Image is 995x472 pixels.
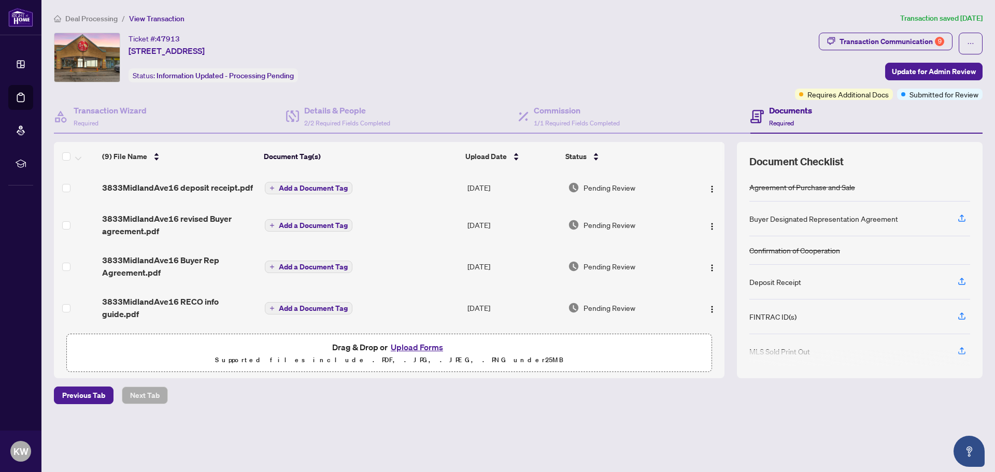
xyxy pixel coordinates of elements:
[708,305,716,313] img: Logo
[568,302,579,313] img: Document Status
[65,14,118,23] span: Deal Processing
[892,63,976,80] span: Update for Admin Review
[807,89,889,100] span: Requires Additional Docs
[749,311,797,322] div: FINTRAC ID(s)
[265,302,352,314] button: Add a Document Tag
[269,264,275,269] span: plus
[102,212,256,237] span: 3833MidlandAve16 revised Buyer agreement.pdf
[122,12,125,24] li: /
[584,261,635,272] span: Pending Review
[534,104,620,117] h4: Commission
[584,302,635,313] span: Pending Review
[279,222,348,229] span: Add a Document Tag
[819,33,953,50] button: Transaction Communication9
[304,119,390,127] span: 2/2 Required Fields Completed
[260,142,462,171] th: Document Tag(s)
[769,119,794,127] span: Required
[279,305,348,312] span: Add a Document Tag
[704,258,720,275] button: Logo
[102,254,256,279] span: 3833MidlandAve16 Buyer Rep Agreement.pdf
[269,185,275,191] span: plus
[565,151,587,162] span: Status
[54,33,120,82] img: IMG-E12027840_1.jpg
[935,37,944,46] div: 9
[885,63,983,80] button: Update for Admin Review
[269,306,275,311] span: plus
[749,181,855,193] div: Agreement of Purchase and Sale
[463,204,564,246] td: [DATE]
[332,340,446,354] span: Drag & Drop or
[62,387,105,404] span: Previous Tab
[465,151,507,162] span: Upload Date
[534,119,620,127] span: 1/1 Required Fields Completed
[73,354,705,366] p: Supported files include .PDF, .JPG, .JPEG, .PNG under 25 MB
[463,246,564,287] td: [DATE]
[54,15,61,22] span: home
[568,261,579,272] img: Document Status
[279,184,348,192] span: Add a Document Tag
[304,104,390,117] h4: Details & People
[954,436,985,467] button: Open asap
[157,34,180,44] span: 47913
[461,142,561,171] th: Upload Date
[463,171,564,204] td: [DATE]
[122,387,168,404] button: Next Tab
[269,223,275,228] span: plus
[8,8,33,27] img: logo
[568,219,579,231] img: Document Status
[74,104,147,117] h4: Transaction Wizard
[463,287,564,328] td: [DATE]
[568,182,579,193] img: Document Status
[129,68,298,82] div: Status:
[967,40,974,47] span: ellipsis
[265,181,352,195] button: Add a Document Tag
[708,185,716,193] img: Logo
[388,340,446,354] button: Upload Forms
[584,182,635,193] span: Pending Review
[749,276,801,288] div: Deposit Receipt
[840,33,944,50] div: Transaction Communication
[561,142,686,171] th: Status
[102,295,256,320] span: 3833MidlandAve16 RECO info guide.pdf
[704,299,720,316] button: Logo
[708,222,716,231] img: Logo
[279,263,348,270] span: Add a Document Tag
[54,387,113,404] button: Previous Tab
[129,45,205,57] span: [STREET_ADDRESS]
[900,12,983,24] article: Transaction saved [DATE]
[749,245,840,256] div: Confirmation of Cooperation
[129,33,180,45] div: Ticket #:
[102,181,253,194] span: 3833MidlandAve16 deposit receipt.pdf
[704,217,720,233] button: Logo
[265,261,352,273] button: Add a Document Tag
[909,89,978,100] span: Submitted for Review
[265,182,352,194] button: Add a Document Tag
[102,151,147,162] span: (9) File Name
[749,154,844,169] span: Document Checklist
[157,71,294,80] span: Information Updated - Processing Pending
[265,219,352,232] button: Add a Document Tag
[98,142,260,171] th: (9) File Name
[584,219,635,231] span: Pending Review
[749,346,810,357] div: MLS Sold Print Out
[704,179,720,196] button: Logo
[129,14,184,23] span: View Transaction
[749,213,898,224] div: Buyer Designated Representation Agreement
[708,264,716,272] img: Logo
[13,444,29,459] span: KW
[74,119,98,127] span: Required
[769,104,812,117] h4: Documents
[67,334,712,373] span: Drag & Drop orUpload FormsSupported files include .PDF, .JPG, .JPEG, .PNG under25MB
[265,260,352,274] button: Add a Document Tag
